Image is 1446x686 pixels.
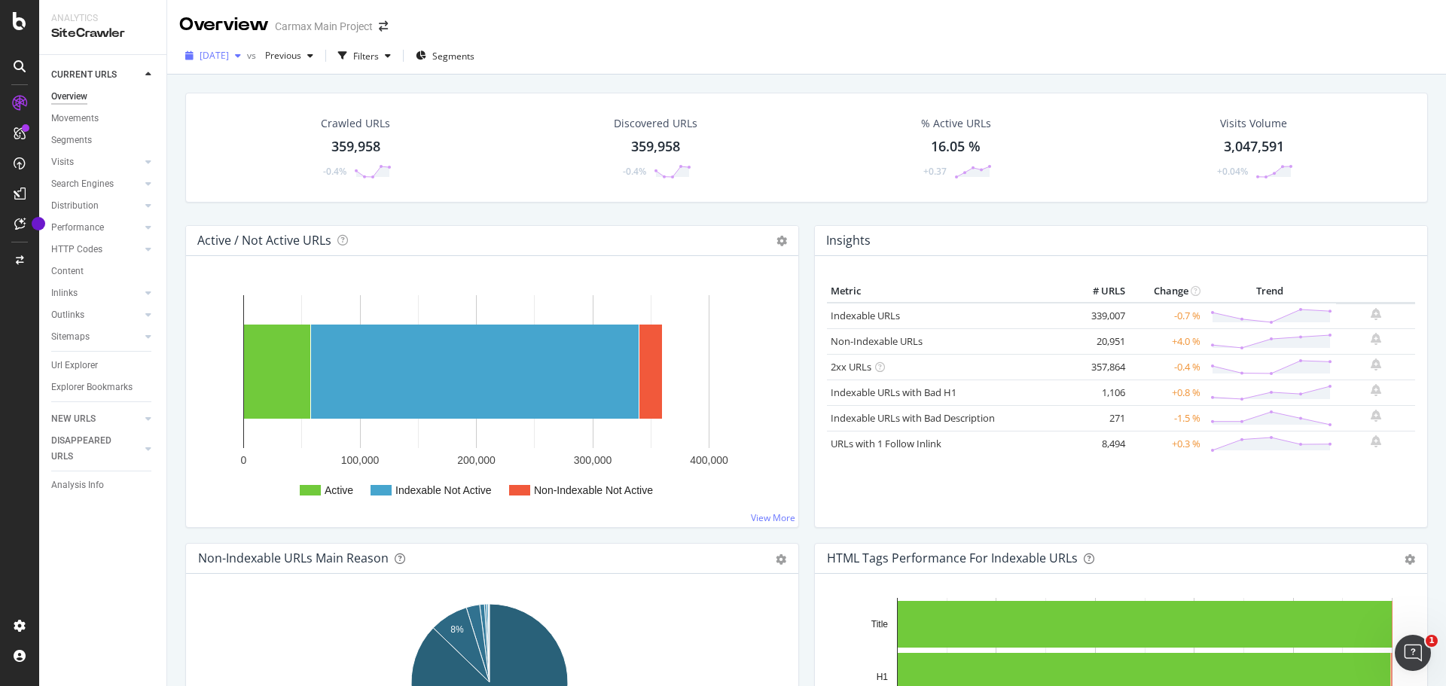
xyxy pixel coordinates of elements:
[1371,384,1381,396] div: bell-plus
[179,44,247,68] button: [DATE]
[1069,405,1129,431] td: 271
[51,111,156,127] a: Movements
[51,380,156,395] a: Explorer Bookmarks
[51,264,156,279] a: Content
[51,242,102,258] div: HTTP Codes
[51,380,133,395] div: Explorer Bookmarks
[51,154,74,170] div: Visits
[574,454,612,466] text: 300,000
[379,21,388,32] div: arrow-right-arrow-left
[51,198,99,214] div: Distribution
[198,550,389,566] div: Non-Indexable URLs Main Reason
[1069,280,1129,303] th: # URLS
[198,280,781,515] svg: A chart.
[1129,303,1204,329] td: -0.7 %
[1426,635,1438,647] span: 1
[1129,405,1204,431] td: -1.5 %
[325,484,353,496] text: Active
[197,230,331,251] h4: Active / Not Active URLs
[51,411,141,427] a: NEW URLS
[51,411,96,427] div: NEW URLS
[51,89,156,105] a: Overview
[1371,333,1381,345] div: bell-plus
[1129,431,1204,456] td: +0.3 %
[831,411,995,425] a: Indexable URLs with Bad Description
[179,12,269,38] div: Overview
[1395,635,1431,671] iframe: Intercom live chat
[51,220,141,236] a: Performance
[51,176,114,192] div: Search Engines
[1204,280,1336,303] th: Trend
[341,454,380,466] text: 100,000
[51,358,98,373] div: Url Explorer
[321,116,390,131] div: Crawled URLs
[831,334,923,348] a: Non-Indexable URLs
[51,358,156,373] a: Url Explorer
[450,624,464,635] text: 8%
[241,454,247,466] text: 0
[1069,354,1129,380] td: 357,864
[877,672,889,682] text: H1
[51,329,141,345] a: Sitemaps
[931,137,981,157] div: 16.05 %
[51,25,154,42] div: SiteCrawler
[432,50,474,63] span: Segments
[51,12,154,25] div: Analytics
[51,220,104,236] div: Performance
[1371,435,1381,447] div: bell-plus
[831,437,941,450] a: URLs with 1 Follow Inlink
[1069,328,1129,354] td: 20,951
[51,285,78,301] div: Inlinks
[827,280,1069,303] th: Metric
[1405,554,1415,565] div: gear
[51,433,141,465] a: DISAPPEARED URLS
[200,49,229,62] span: 2025 Aug. 17th
[921,116,991,131] div: % Active URLs
[410,44,480,68] button: Segments
[51,89,87,105] div: Overview
[332,44,397,68] button: Filters
[831,386,956,399] a: Indexable URLs with Bad H1
[51,111,99,127] div: Movements
[623,165,646,178] div: -0.4%
[51,264,84,279] div: Content
[831,360,871,373] a: 2xx URLs
[331,137,380,157] div: 359,958
[51,433,127,465] div: DISAPPEARED URLS
[1224,137,1284,157] div: 3,047,591
[259,44,319,68] button: Previous
[275,19,373,34] div: Carmax Main Project
[457,454,496,466] text: 200,000
[1220,116,1287,131] div: Visits Volume
[395,484,492,496] text: Indexable Not Active
[1371,308,1381,320] div: bell-plus
[1371,410,1381,422] div: bell-plus
[827,550,1078,566] div: HTML Tags Performance for Indexable URLs
[51,307,141,323] a: Outlinks
[1129,280,1204,303] th: Change
[51,133,92,148] div: Segments
[51,307,84,323] div: Outlinks
[1069,380,1129,405] td: 1,106
[51,285,141,301] a: Inlinks
[690,454,728,466] text: 400,000
[631,137,680,157] div: 359,958
[259,49,301,62] span: Previous
[831,309,900,322] a: Indexable URLs
[51,477,104,493] div: Analysis Info
[776,554,786,565] div: gear
[51,198,141,214] a: Distribution
[323,165,346,178] div: -0.4%
[51,67,141,83] a: CURRENT URLS
[534,484,653,496] text: Non-Indexable Not Active
[51,242,141,258] a: HTTP Codes
[51,67,117,83] div: CURRENT URLS
[1129,328,1204,354] td: +4.0 %
[247,49,259,62] span: vs
[1371,358,1381,370] div: bell-plus
[751,511,795,524] a: View More
[1069,431,1129,456] td: 8,494
[32,217,45,230] div: Tooltip anchor
[614,116,697,131] div: Discovered URLs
